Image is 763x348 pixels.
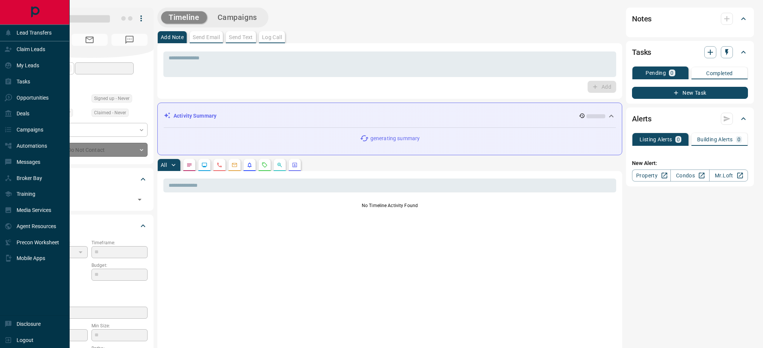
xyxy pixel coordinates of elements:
[216,162,222,168] svg: Calls
[91,262,148,269] p: Budget:
[640,137,672,142] p: Listing Alerts
[161,11,207,24] button: Timeline
[32,300,148,307] p: Motivation:
[646,70,666,76] p: Pending
[632,169,671,182] a: Property
[632,159,748,167] p: New Alert:
[632,110,748,128] div: Alerts
[210,11,265,24] button: Campaigns
[32,170,148,188] div: Tags
[697,137,733,142] p: Building Alerts
[32,217,148,235] div: Criteria
[161,162,167,168] p: All
[174,112,216,120] p: Activity Summary
[94,95,129,102] span: Signed up - Never
[231,162,238,168] svg: Emails
[32,143,148,157] div: Do Not Contact
[247,162,253,168] svg: Listing Alerts
[632,10,748,28] div: Notes
[737,137,740,142] p: 0
[201,162,207,168] svg: Lead Browsing Activity
[262,162,268,168] svg: Requests
[277,162,283,168] svg: Opportunities
[632,87,748,99] button: New Task
[111,34,148,46] span: No Number
[677,137,680,142] p: 0
[163,202,616,209] p: No Timeline Activity Found
[632,113,652,125] h2: Alerts
[161,35,184,40] p: Add Note
[72,34,108,46] span: No Email
[134,194,145,205] button: Open
[670,70,673,76] p: 0
[164,109,616,123] div: Activity Summary
[292,162,298,168] svg: Agent Actions
[91,322,148,329] p: Min Size:
[706,71,733,76] p: Completed
[670,169,709,182] a: Condos
[94,109,126,117] span: Claimed - Never
[32,285,148,292] p: Areas Searched:
[370,135,420,142] p: generating summary
[709,169,748,182] a: Mr.Loft
[632,13,652,25] h2: Notes
[91,239,148,246] p: Timeframe:
[632,43,748,61] div: Tasks
[632,46,651,58] h2: Tasks
[186,162,192,168] svg: Notes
